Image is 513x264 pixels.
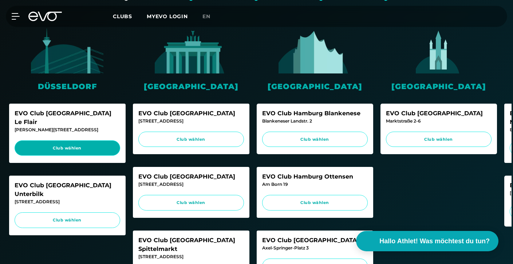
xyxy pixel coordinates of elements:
a: Club wählen [15,212,120,228]
span: en [202,13,210,20]
span: Clubs [113,13,132,20]
div: EVO Club [GEOGRAPHIC_DATA] [386,109,492,118]
a: Clubs [113,13,147,20]
a: MYEVO LOGIN [147,13,188,20]
div: EVO Club [GEOGRAPHIC_DATA] [138,172,244,181]
span: Club wählen [21,217,113,223]
div: [STREET_ADDRESS] [15,199,120,205]
a: Club wählen [15,140,120,156]
div: [GEOGRAPHIC_DATA] [133,81,249,92]
div: Düsseldorf [9,81,126,92]
span: Club wählen [21,145,113,151]
div: EVO Club [GEOGRAPHIC_DATA] Unterbilk [15,181,120,199]
img: evofitness [155,28,228,73]
div: Blankeneser Landstr. 2 [262,118,368,124]
span: Club wählen [145,136,237,143]
div: EVO Club [GEOGRAPHIC_DATA] [138,109,244,118]
img: evofitness [31,28,104,73]
div: EVO Club [GEOGRAPHIC_DATA] Le Flair [15,109,120,127]
div: [STREET_ADDRESS] [138,253,244,260]
div: Am Born 19 [262,181,368,188]
a: en [202,12,219,21]
div: [STREET_ADDRESS] [138,118,244,124]
div: Axel-Springer-Platz 3 [262,245,368,251]
button: Hallo Athlet! Was möchtest du tun? [356,231,498,251]
div: [GEOGRAPHIC_DATA] [380,81,497,92]
div: [STREET_ADDRESS] [138,181,244,188]
span: Club wählen [269,200,361,206]
img: evofitness [402,28,475,73]
span: Club wählen [393,136,485,143]
div: EVO Club [GEOGRAPHIC_DATA] [262,236,368,245]
span: Hallo Athlet! Was möchtest du tun? [379,236,490,246]
div: [GEOGRAPHIC_DATA] [257,81,373,92]
a: Club wählen [262,132,368,147]
div: EVO Club [GEOGRAPHIC_DATA] Spittelmarkt [138,236,244,253]
a: Club wählen [138,195,244,211]
img: evofitness [279,28,351,73]
span: Club wählen [145,200,237,206]
a: Club wählen [138,132,244,147]
a: Club wählen [262,195,368,211]
div: [PERSON_NAME][STREET_ADDRESS] [15,127,120,133]
a: Club wählen [386,132,492,147]
span: Club wählen [269,136,361,143]
div: Marktstraße 2-6 [386,118,492,124]
div: EVO Club Hamburg Blankenese [262,109,368,118]
div: EVO Club Hamburg Ottensen [262,172,368,181]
